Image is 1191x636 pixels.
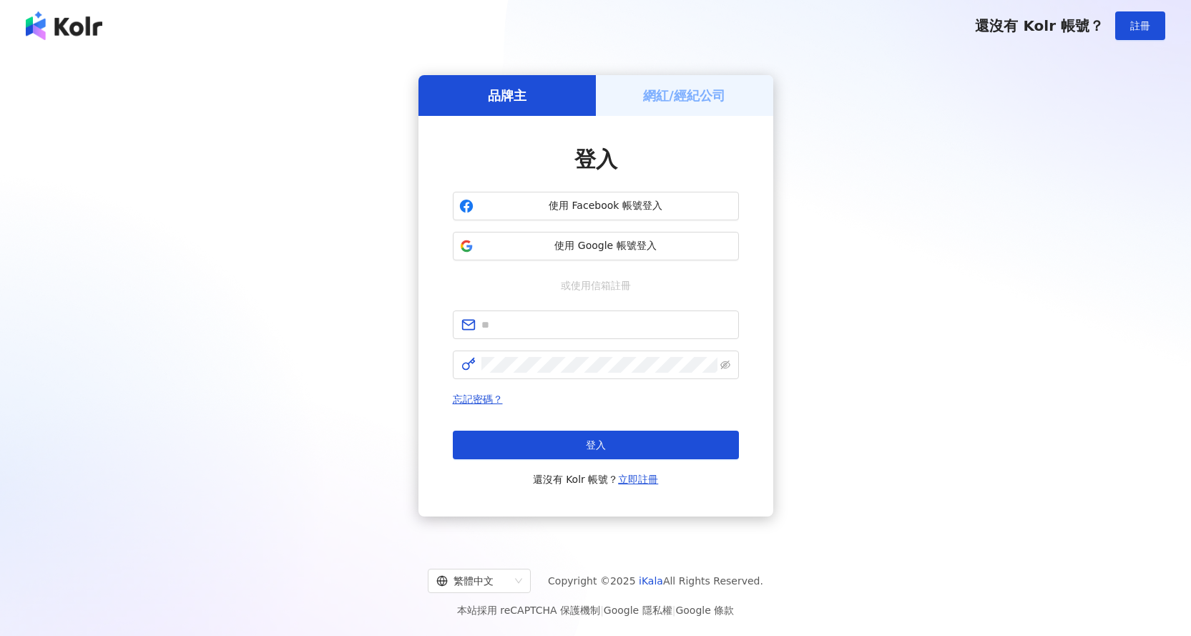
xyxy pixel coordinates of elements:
span: | [672,605,676,616]
h5: 品牌主 [488,87,526,104]
a: Google 隱私權 [604,605,672,616]
h5: 網紅/經紀公司 [643,87,725,104]
a: iKala [639,575,663,587]
button: 註冊 [1115,11,1165,40]
span: 使用 Google 帳號登入 [479,239,732,253]
span: 登入 [574,147,617,172]
span: eye-invisible [720,360,730,370]
img: logo [26,11,102,40]
span: 使用 Facebook 帳號登入 [479,199,732,213]
div: 繁體中文 [436,569,509,592]
span: 本站採用 reCAPTCHA 保護機制 [457,602,734,619]
span: 或使用信箱註冊 [551,278,641,293]
span: Copyright © 2025 All Rights Reserved. [548,572,763,589]
a: Google 條款 [675,605,734,616]
a: 忘記密碼？ [453,393,503,405]
span: | [600,605,604,616]
button: 使用 Google 帳號登入 [453,232,739,260]
span: 還沒有 Kolr 帳號？ [975,17,1104,34]
span: 還沒有 Kolr 帳號？ [533,471,659,488]
button: 使用 Facebook 帳號登入 [453,192,739,220]
button: 登入 [453,431,739,459]
span: 註冊 [1130,20,1150,31]
span: 登入 [586,439,606,451]
a: 立即註冊 [618,474,658,485]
